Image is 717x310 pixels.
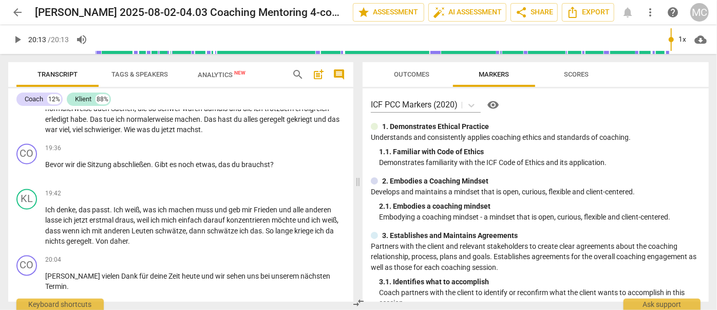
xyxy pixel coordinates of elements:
[328,116,339,124] span: das
[270,161,274,169] span: ?
[155,227,186,235] span: schwätze
[371,132,701,143] p: Understands and consistently applies coaching ethics and standards of coaching.
[137,126,152,134] span: was
[218,161,232,169] span: das
[667,6,679,19] span: help
[114,206,125,214] span: Ich
[137,216,150,225] span: weil
[25,94,43,104] div: Coach
[66,238,92,246] span: geregelt
[232,161,241,169] span: du
[115,216,134,225] span: draus
[433,6,445,19] span: auto_fix_high
[337,216,338,225] span: ,
[200,116,204,124] span: .
[201,126,203,134] span: .
[250,227,262,235] span: das
[218,116,234,124] span: hast
[379,287,701,308] p: Coach partners with the client to identify or reconfirm what the client wants to accomplish in th...
[305,206,331,214] span: anderen
[247,272,260,281] span: uns
[96,238,110,246] span: Von
[690,3,709,22] button: MC
[168,206,196,214] span: machen
[128,238,130,246] span: .
[150,272,168,281] span: deine
[227,216,272,225] span: konzentrieren
[168,272,182,281] span: Zeit
[203,216,227,225] span: darauf
[63,216,74,225] span: ich
[131,227,155,235] span: Leuten
[8,30,27,49] button: Play
[111,70,168,78] span: Tags & Speakers
[196,206,215,214] span: muss
[35,6,345,19] h2: [PERSON_NAME] 2025-08-02-04.03 Coaching Mentoring 4-converted
[77,161,87,169] span: die
[134,216,137,225] span: ,
[322,216,337,225] span: weiß
[92,206,110,214] span: passt
[266,227,275,235] span: So
[664,3,682,22] a: Help
[45,161,65,169] span: Bevor
[169,161,178,169] span: es
[11,33,24,46] span: play_arrow
[290,66,306,83] button: Search
[234,116,243,124] span: du
[143,206,158,214] span: was
[16,144,37,165] div: Change speaker
[379,147,701,157] div: 1. 1. Familiar with Code of Ethics
[45,238,66,246] span: nichts
[326,227,334,235] span: da
[215,206,229,214] span: und
[207,227,239,235] span: schwätze
[239,227,250,235] span: ich
[694,33,707,46] span: cloud_download
[110,238,128,246] span: daher
[287,116,314,124] span: gekriegt
[300,272,330,281] span: nächsten
[102,272,121,281] span: vielen
[124,126,137,134] span: Wie
[104,116,116,124] span: tue
[243,116,259,124] span: alles
[67,283,69,291] span: .
[16,256,37,276] div: Change speaker
[126,116,175,124] span: normalerweise
[11,6,24,19] span: arrow_back
[314,116,328,124] span: und
[86,116,90,124] span: .
[241,161,270,169] span: brauchst
[260,272,271,281] span: bei
[74,216,89,225] span: jetzt
[161,216,178,225] span: mich
[371,187,701,197] p: Develops and maintains a mindset that is open, curious, flexible and client-centered.
[353,3,424,22] button: Assessment
[62,227,81,235] span: wenn
[45,227,62,235] span: dass
[371,99,458,111] p: ICF PCC Markers (2020)
[120,126,124,134] span: .
[272,216,297,225] span: möchte
[310,66,327,83] button: Add summary
[186,227,189,235] span: ,
[92,238,96,246] span: .
[567,6,610,19] span: Export
[242,206,254,214] span: mir
[158,206,168,214] span: ich
[624,299,701,310] div: Ask support
[87,161,113,169] span: Sitzung
[262,227,266,235] span: .
[45,126,59,134] span: war
[371,241,701,273] p: Partners with the client and relevant stakeholders to create clear agreements about the coaching ...
[189,227,207,235] span: dann
[140,206,143,214] span: ,
[379,212,701,223] p: Embodying a coaching mindset - a mindset that is open, curious, flexible and client-centered.
[72,30,91,49] button: Volume
[394,70,430,78] span: Outcomes
[92,227,104,235] span: mit
[515,6,527,19] span: share
[382,121,489,132] p: 1. Demonstrates Ethical Practice
[84,126,120,134] span: schwieriger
